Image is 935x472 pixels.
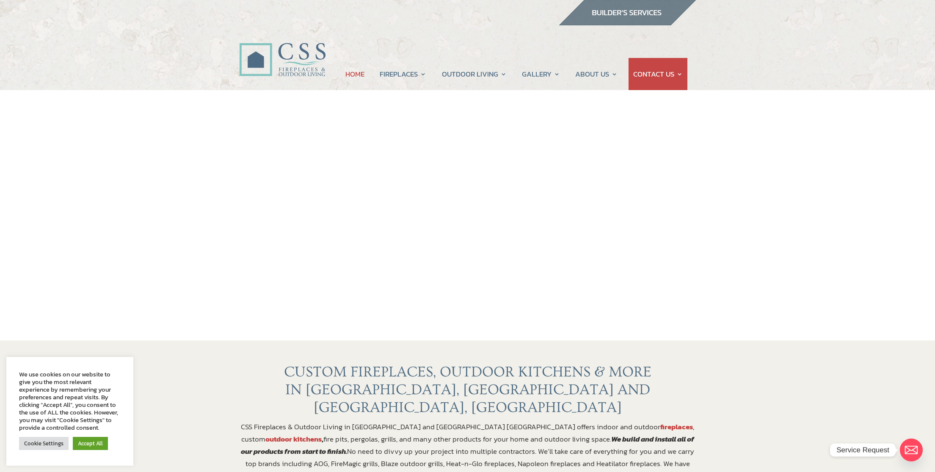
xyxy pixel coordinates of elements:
a: CONTACT US [633,58,683,90]
a: FIREPLACES [380,58,426,90]
a: Accept All [73,437,108,450]
a: Cookie Settings [19,437,69,450]
a: OUTDOOR LIVING [442,58,507,90]
a: HOME [345,58,364,90]
a: outdoor kitchens [265,434,322,445]
strong: We build and install all of our products from start to finish. [241,434,694,457]
img: CSS Fireplaces & Outdoor Living (Formerly Construction Solutions & Supply)- Jacksonville Ormond B... [239,19,325,81]
strong: , [265,434,323,445]
a: Email [900,439,923,461]
a: fireplaces [660,421,693,432]
div: We use cookies on our website to give you the most relevant experience by remembering your prefer... [19,370,121,431]
a: GALLERY [522,58,560,90]
h1: CUSTOM FIREPLACES, OUTDOOR KITCHENS & MORE IN [GEOGRAPHIC_DATA], [GEOGRAPHIC_DATA] AND [GEOGRAPHI... [239,363,696,421]
a: ABOUT US [575,58,618,90]
a: builder services construction supply [558,17,696,28]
